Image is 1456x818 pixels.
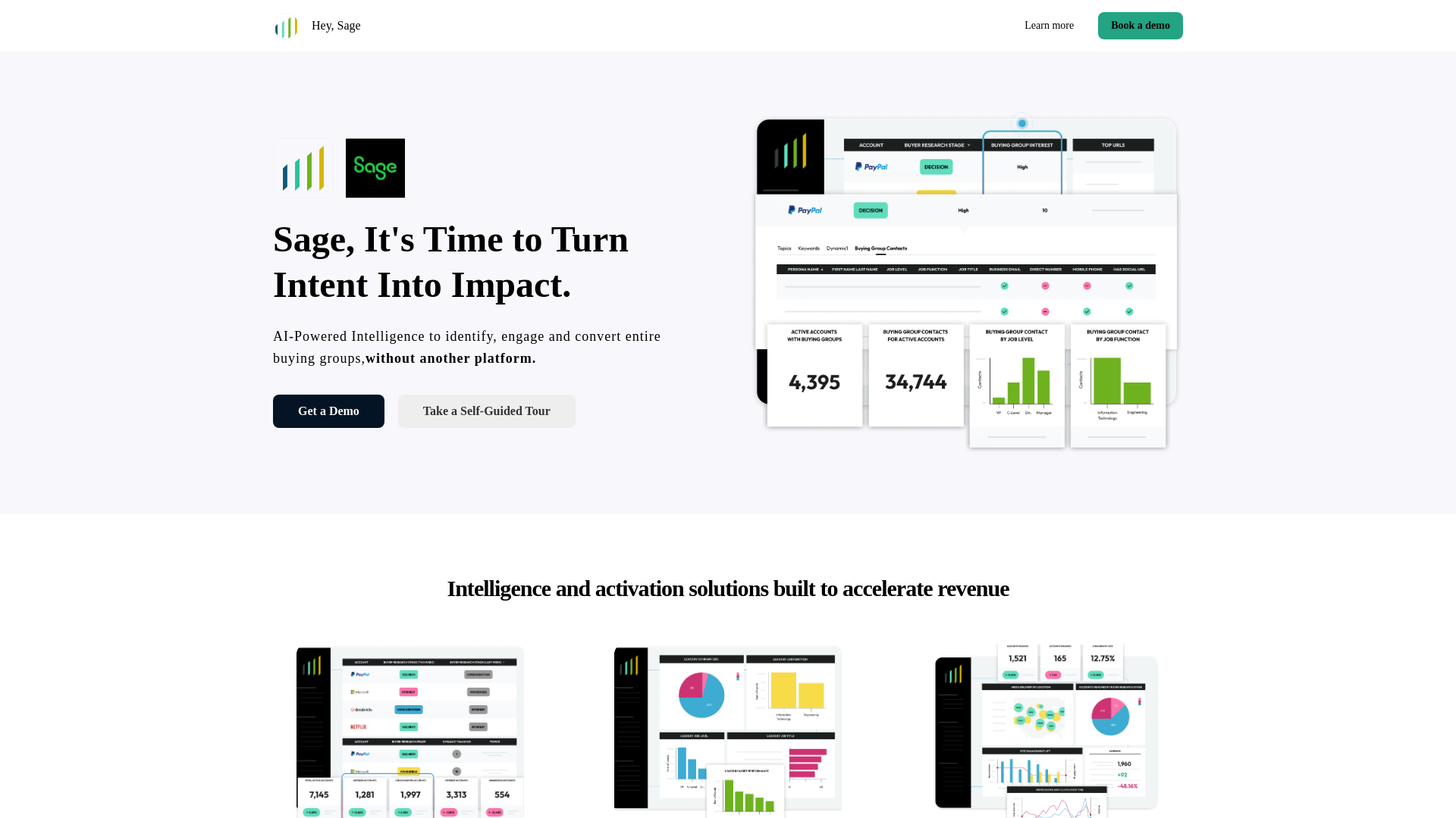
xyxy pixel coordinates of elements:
[273,217,707,308] p: Sage, It's Time to Turn Intent Into Impact.
[273,395,384,428] a: Get a Demo
[349,575,1107,602] p: Intelligence and activation solutions built to accelerate revenue
[273,326,707,370] p: AI-Powered Intelligence to identify, engage and convert entire buying groups,
[1098,12,1183,39] button: Book a demo
[312,17,361,35] p: Hey, Sage
[366,351,536,366] strong: without another platform.
[1012,12,1086,39] a: Learn more
[398,395,576,428] a: Take a Self-Guided Tour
